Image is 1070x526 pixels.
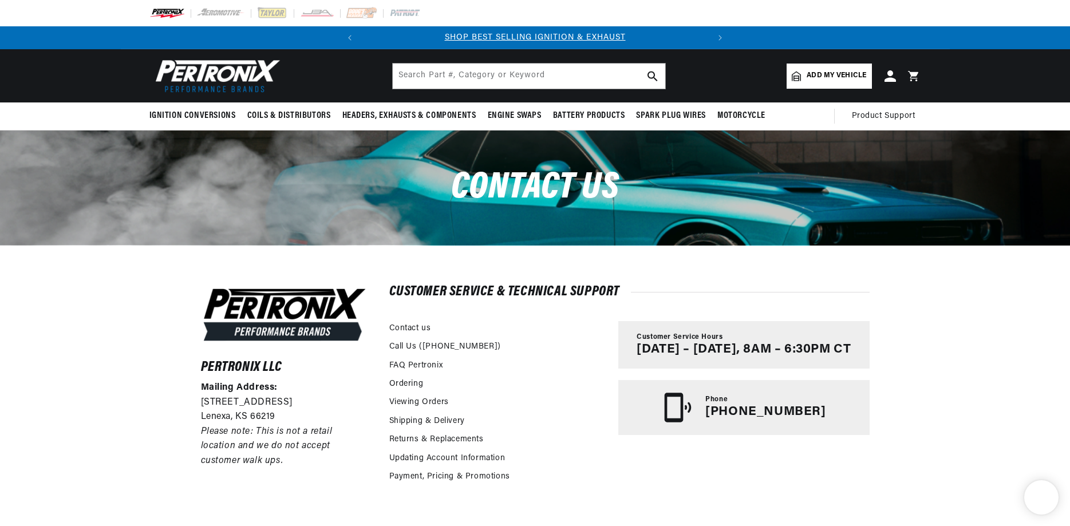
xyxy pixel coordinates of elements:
[717,110,765,122] span: Motorcycle
[488,110,542,122] span: Engine Swaps
[445,33,626,42] a: SHOP BEST SELLING IGNITION & EXHAUST
[389,286,870,298] h2: Customer Service & Technical Support
[451,169,619,207] span: Contact us
[618,380,869,435] a: Phone [PHONE_NUMBER]
[201,410,368,425] p: Lenexa, KS 66219
[389,415,465,428] a: Shipping & Delivery
[705,395,728,405] span: Phone
[389,322,431,335] a: Contact us
[807,70,866,81] span: Add my vehicle
[342,110,476,122] span: Headers, Exhausts & Components
[201,427,333,465] em: Please note: This is not a retail location and we do not accept customer walk ups.
[852,102,921,130] summary: Product Support
[121,26,950,49] slideshow-component: Translation missing: en.sections.announcements.announcement_bar
[247,110,331,122] span: Coils & Distributors
[482,102,547,129] summary: Engine Swaps
[201,383,278,392] strong: Mailing Address:
[389,378,424,390] a: Ordering
[852,110,915,122] span: Product Support
[389,396,449,409] a: Viewing Orders
[361,31,709,44] div: 1 of 2
[553,110,625,122] span: Battery Products
[389,470,510,483] a: Payment, Pricing & Promotions
[389,433,484,446] a: Returns & Replacements
[640,64,665,89] button: search button
[389,341,501,353] a: Call Us ([PHONE_NUMBER])
[636,110,706,122] span: Spark Plug Wires
[361,31,709,44] div: Announcement
[705,405,826,420] p: [PHONE_NUMBER]
[389,359,443,372] a: FAQ Pertronix
[201,362,368,373] h6: Pertronix LLC
[149,56,281,96] img: Pertronix
[242,102,337,129] summary: Coils & Distributors
[637,342,851,357] p: [DATE] – [DATE], 8AM – 6:30PM CT
[149,102,242,129] summary: Ignition Conversions
[201,396,368,410] p: [STREET_ADDRESS]
[547,102,631,129] summary: Battery Products
[389,452,506,465] a: Updating Account Information
[338,26,361,49] button: Translation missing: en.sections.announcements.previous_announcement
[712,102,771,129] summary: Motorcycle
[709,26,732,49] button: Translation missing: en.sections.announcements.next_announcement
[337,102,482,129] summary: Headers, Exhausts & Components
[149,110,236,122] span: Ignition Conversions
[393,64,665,89] input: Search Part #, Category or Keyword
[787,64,871,89] a: Add my vehicle
[637,333,722,342] span: Customer Service Hours
[630,102,712,129] summary: Spark Plug Wires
